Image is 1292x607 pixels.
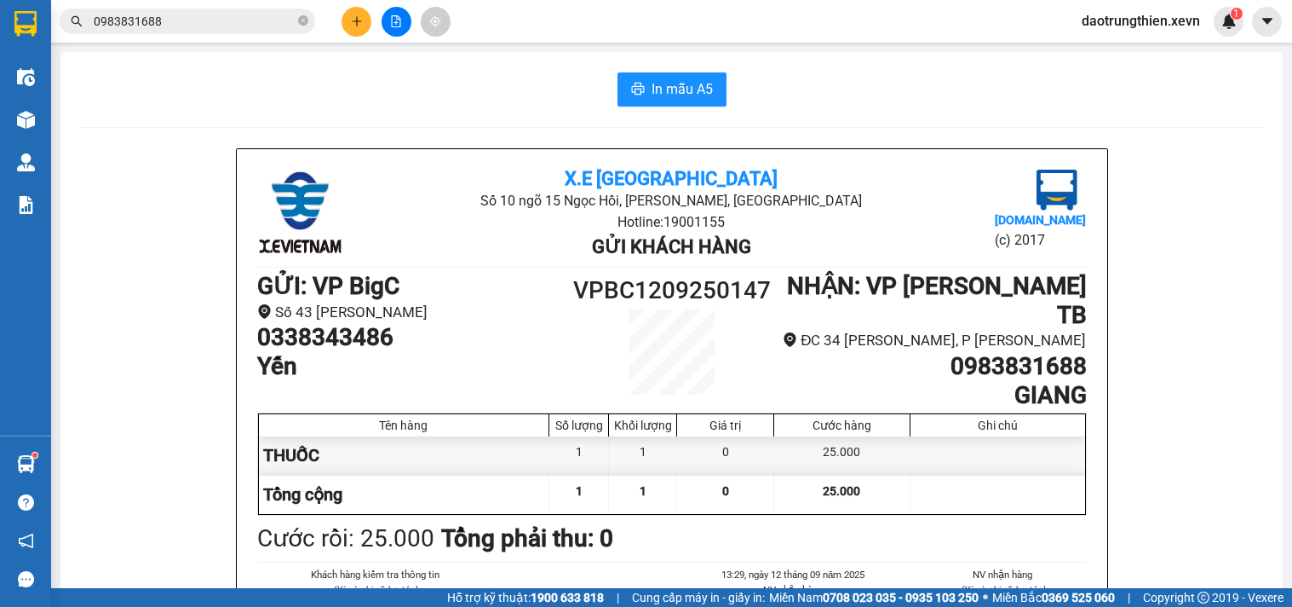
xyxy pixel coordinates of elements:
b: NHẬN : VP [PERSON_NAME] TB [787,272,1087,329]
li: NV nhận hàng [918,567,1087,582]
div: 0 [677,436,774,475]
span: Cung cấp máy in - giấy in: [632,588,765,607]
div: 1 [609,436,677,475]
span: search [71,15,83,27]
img: warehouse-icon [17,153,35,171]
button: file-add [382,7,411,37]
span: caret-down [1260,14,1275,29]
strong: 1900 633 818 [531,591,604,604]
b: X.E [GEOGRAPHIC_DATA] [565,168,778,189]
span: Miền Bắc [992,588,1115,607]
span: environment [257,304,272,319]
sup: 1 [32,453,37,458]
li: Số 43 [PERSON_NAME] [257,301,568,324]
span: Tổng cộng [263,484,342,505]
img: warehouse-icon [17,455,35,473]
span: aim [429,15,441,27]
strong: 0708 023 035 - 0935 103 250 [823,591,979,604]
span: close-circle [298,15,308,26]
span: | [1128,588,1130,607]
img: solution-icon [17,196,35,214]
div: Giá trị [681,419,769,432]
sup: 1 [1231,8,1243,20]
li: 13:29, ngày 12 tháng 09 năm 2025 [709,567,878,582]
button: printerIn mẫu A5 [617,72,726,107]
span: daotrungthien.xevn [1068,10,1214,32]
span: 25.000 [823,484,860,498]
span: 1 [1233,8,1239,20]
div: Ghi chú [915,419,1081,432]
div: 25.000 [774,436,910,475]
div: Cước hàng [778,419,904,432]
button: caret-down [1252,7,1282,37]
span: 0 [722,484,729,498]
span: message [18,571,34,587]
span: 1 [640,484,646,498]
button: aim [421,7,451,37]
li: NV nhận hàng [709,582,878,598]
b: GỬI : VP BigC [257,272,399,300]
img: logo.jpg [1036,170,1077,211]
span: copyright [1197,592,1209,604]
span: close-circle [298,14,308,30]
h1: 0338343486 [257,323,568,352]
b: Gửi khách hàng [592,236,751,257]
strong: 0369 525 060 [1042,591,1115,604]
span: file-add [390,15,402,27]
div: 1 [549,436,609,475]
span: In mẫu A5 [652,78,713,100]
li: ĐC 34 [PERSON_NAME], P [PERSON_NAME] [775,329,1086,352]
h1: Yến [257,352,568,381]
img: icon-new-feature [1221,14,1237,29]
i: (Kí và ghi rõ họ tên) [960,584,1045,596]
span: Miền Nam [769,588,979,607]
img: logo.jpg [257,170,342,255]
span: printer [631,82,645,98]
img: warehouse-icon [17,111,35,129]
i: (Kí và ghi rõ họ tên) [332,584,417,596]
li: Số 10 ngõ 15 Ngọc Hồi, [PERSON_NAME], [GEOGRAPHIC_DATA] [395,190,948,211]
span: question-circle [18,494,34,511]
h1: 0983831688 [775,352,1086,381]
button: plus [342,7,371,37]
li: Khách hàng kiểm tra thông tin [291,567,460,582]
b: [DOMAIN_NAME] [995,213,1086,227]
h1: VPBC1209250147 [568,272,776,309]
input: Tìm tên, số ĐT hoặc mã đơn [94,12,295,31]
div: Cước rồi : 25.000 [257,520,434,558]
img: logo-vxr [14,11,37,37]
span: 1 [576,484,583,498]
li: Hotline: 19001155 [395,211,948,233]
h1: GIANG [775,381,1086,410]
span: notification [18,533,34,549]
div: Khối lượng [613,419,672,432]
span: Hỗ trợ kỹ thuật: [447,588,604,607]
span: | [617,588,619,607]
li: (c) 2017 [995,229,1086,251]
div: THUỐC [259,436,550,475]
div: Số lượng [554,419,604,432]
span: ⚪️ [983,594,988,601]
span: environment [783,332,797,347]
div: Tên hàng [263,419,545,432]
b: Tổng phải thu: 0 [441,524,613,552]
span: plus [351,15,363,27]
img: warehouse-icon [17,68,35,86]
